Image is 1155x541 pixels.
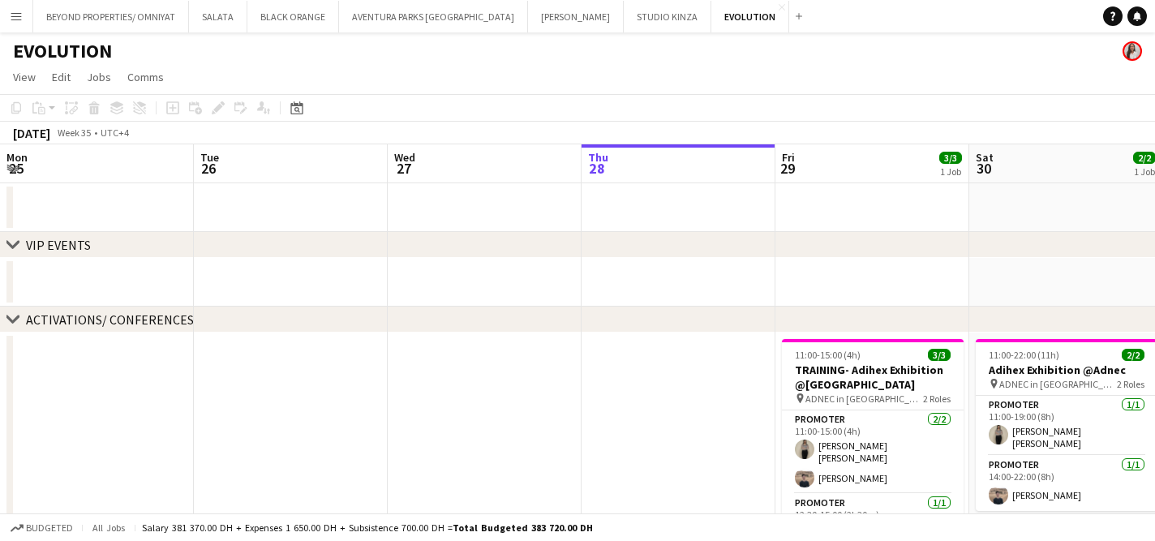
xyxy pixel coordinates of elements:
span: Tue [200,150,219,165]
span: 26 [198,159,219,178]
app-user-avatar: Ines de Puybaudet [1123,41,1142,61]
span: 28 [586,159,608,178]
span: All jobs [89,522,128,534]
span: 2/2 [1122,349,1144,361]
button: [PERSON_NAME] [528,1,624,32]
span: 2 Roles [923,393,951,405]
div: ACTIVATIONS/ CONFERENCES [26,311,194,328]
a: Comms [121,67,170,88]
app-card-role: Promoter2/211:00-15:00 (4h)[PERSON_NAME] [PERSON_NAME][PERSON_NAME] [782,410,964,494]
button: EVOLUTION [711,1,789,32]
span: Comms [127,70,164,84]
div: VIP EVENTS [26,237,91,253]
span: Jobs [87,70,111,84]
span: Sat [976,150,994,165]
div: Salary 381 370.00 DH + Expenses 1 650.00 DH + Subsistence 700.00 DH = [142,522,593,534]
span: 25 [4,159,28,178]
span: 2 Roles [1117,378,1144,390]
span: Edit [52,70,71,84]
span: Total Budgeted 383 720.00 DH [453,522,593,534]
span: 11:00-22:00 (11h) [989,349,1059,361]
button: STUDIO KINZA [624,1,711,32]
span: Fri [782,150,795,165]
span: 3/3 [928,349,951,361]
span: Week 35 [54,127,94,139]
span: 27 [392,159,415,178]
span: 11:00-15:00 (4h) [795,349,861,361]
button: Budgeted [8,519,75,537]
button: AVENTURA PARKS [GEOGRAPHIC_DATA] [339,1,528,32]
button: SALATA [189,1,247,32]
span: 29 [779,159,795,178]
h1: EVOLUTION [13,39,112,63]
div: 1 Job [1134,165,1155,178]
span: ADNEC in [GEOGRAPHIC_DATA] [805,393,923,405]
button: BEYOND PROPERTIES/ OMNIYAT [33,1,189,32]
a: View [6,67,42,88]
div: 1 Job [940,165,961,178]
button: BLACK ORANGE [247,1,339,32]
span: Wed [394,150,415,165]
span: Thu [588,150,608,165]
a: Jobs [80,67,118,88]
div: UTC+4 [101,127,129,139]
h3: TRAINING- Adihex Exhibition @[GEOGRAPHIC_DATA] [782,363,964,392]
span: Mon [6,150,28,165]
a: Edit [45,67,77,88]
span: Budgeted [26,522,73,534]
span: ADNEC in [GEOGRAPHIC_DATA] [999,378,1117,390]
span: View [13,70,36,84]
span: 30 [973,159,994,178]
div: [DATE] [13,125,50,141]
span: 3/3 [939,152,962,164]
